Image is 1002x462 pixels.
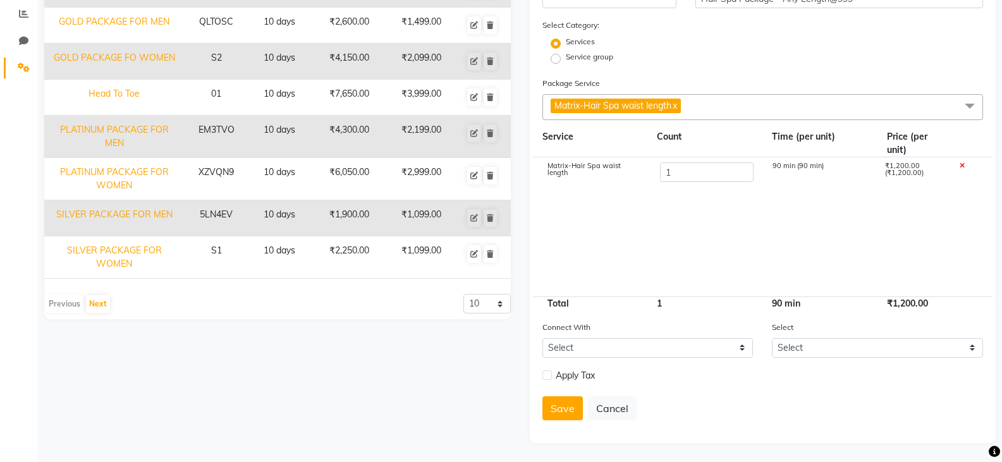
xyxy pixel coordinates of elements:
td: ₹2,199.00 [389,116,455,158]
td: GOLD PACKAGE FO WOMEN [44,44,184,80]
td: ₹6,050.00 [310,158,389,200]
label: Package Service [542,78,600,89]
span: Matrix-Hair Spa waist length [554,100,671,111]
div: Service [533,130,648,157]
div: Count [647,130,762,157]
td: PLATINUM PACKAGE FOR WOMEN [44,158,184,200]
td: ₹2,250.00 [310,236,389,279]
td: 10 days [248,116,310,158]
label: Select Category: [542,20,599,31]
td: ₹1,099.00 [389,236,455,279]
td: XZVQN9 [184,158,248,200]
button: Save [542,396,583,420]
div: ₹1,200.00 [877,297,954,310]
td: 10 days [248,80,310,116]
div: ₹1,200.00 (₹1,200.00) [875,162,950,184]
td: S2 [184,44,248,80]
span: Matrix-Hair Spa waist length [547,161,621,177]
a: x [671,100,677,111]
td: EM3TVO [184,116,248,158]
td: ₹1,099.00 [389,200,455,236]
td: ₹1,900.00 [310,200,389,236]
button: Cancel [588,396,637,420]
td: ₹2,600.00 [310,8,389,44]
td: 01 [184,80,248,116]
td: GOLD PACKAGE FOR MEN [44,8,184,44]
span: Apply Tax [556,369,595,382]
label: Connect With [542,322,590,333]
div: 90 min (90 min) [762,162,875,184]
label: Service group [566,51,613,63]
td: 10 days [248,8,310,44]
td: 10 days [248,200,310,236]
td: 5LN4EV [184,200,248,236]
td: SILVER PACKAGE FOR WOMEN [44,236,184,279]
div: 90 min [762,297,877,310]
td: 10 days [248,236,310,279]
div: Price (per unit) [877,130,954,157]
td: PLATINUM PACKAGE FOR MEN [44,116,184,158]
span: Total [542,293,574,314]
td: ₹1,499.00 [389,8,455,44]
td: S1 [184,236,248,279]
div: Time (per unit) [762,130,877,157]
label: Select [772,322,793,333]
td: ₹4,300.00 [310,116,389,158]
td: Head To Toe [44,80,184,116]
td: ₹4,150.00 [310,44,389,80]
label: Services [566,36,595,47]
td: QLTOSC [184,8,248,44]
td: ₹2,099.00 [389,44,455,80]
td: SILVER PACKAGE FOR MEN [44,200,184,236]
td: 10 days [248,158,310,200]
td: ₹3,999.00 [389,80,455,116]
td: ₹2,999.00 [389,158,455,200]
td: 10 days [248,44,310,80]
td: ₹7,650.00 [310,80,389,116]
button: Next [86,295,110,313]
div: 1 [647,297,762,310]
